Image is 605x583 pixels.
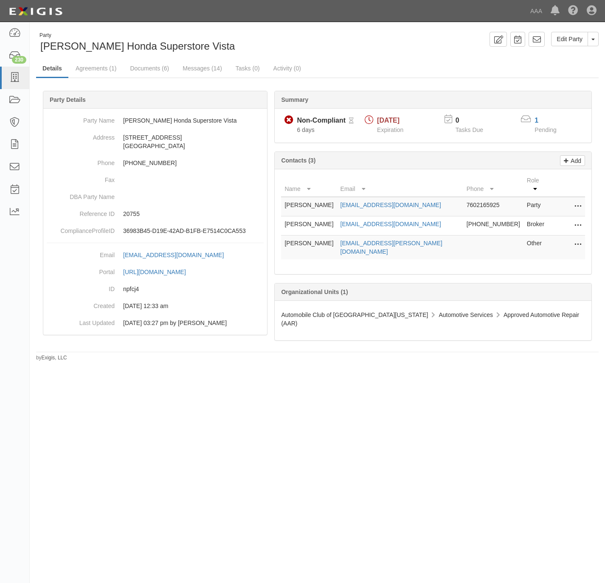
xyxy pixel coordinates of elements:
span: [PERSON_NAME] Honda Superstore Vista [40,40,235,52]
p: 0 [456,116,494,126]
p: 20755 [123,210,264,218]
span: Tasks Due [456,126,483,133]
small: by [36,354,67,362]
p: 36983B45-D19E-42AD-B1FB-E7514C0CA553 [123,227,264,235]
i: Non-Compliant [284,116,293,125]
th: Role [523,173,551,197]
td: [PERSON_NAME] [281,197,337,216]
a: [EMAIL_ADDRESS][PERSON_NAME][DOMAIN_NAME] [340,240,442,255]
td: Other [523,235,551,260]
b: Organizational Units (1) [281,289,348,295]
td: 7602165925 [463,197,523,216]
b: Party Details [50,96,86,103]
dd: [PHONE_NUMBER] [47,154,264,171]
i: Help Center - Complianz [568,6,578,16]
div: 230 [12,56,26,64]
a: Add [560,155,585,166]
dd: 09/10/2024 03:27 pm by Benjamin Tully [47,314,264,331]
a: Messages (14) [176,60,228,77]
dd: 03/10/2023 12:33 am [47,297,264,314]
span: Automotive Services [439,311,493,318]
a: Agreements (1) [69,60,123,77]
th: Email [337,173,463,197]
dt: Email [47,247,115,259]
a: [URL][DOMAIN_NAME] [123,269,195,275]
p: Add [568,156,581,165]
dt: Party Name [47,112,115,125]
span: [DATE] [377,117,400,124]
a: [EMAIL_ADDRESS][DOMAIN_NAME] [340,202,441,208]
dt: DBA Party Name [47,188,115,201]
b: Contacts (3) [281,157,315,164]
img: logo-5460c22ac91f19d4615b14bd174203de0afe785f0fc80cf4dbbc73dc1793850b.png [6,4,65,19]
a: 1 [535,117,538,124]
dd: [PERSON_NAME] Honda Superstore Vista [47,112,264,129]
a: [EMAIL_ADDRESS][DOMAIN_NAME] [123,252,233,258]
div: Party [39,32,235,39]
div: Non-Compliant [297,116,346,126]
a: Exigis, LLC [42,355,67,361]
a: Activity (0) [267,60,307,77]
b: Summary [281,96,308,103]
a: Tasks (0) [229,60,266,77]
td: Party [523,197,551,216]
dd: npfcj4 [47,280,264,297]
a: Details [36,60,68,78]
th: Name [281,173,337,197]
td: [PERSON_NAME] [281,235,337,260]
a: [EMAIL_ADDRESS][DOMAIN_NAME] [340,221,441,227]
td: Broker [523,216,551,235]
dt: ID [47,280,115,293]
td: [PHONE_NUMBER] [463,216,523,235]
span: Automobile Club of [GEOGRAPHIC_DATA][US_STATE] [281,311,428,318]
dt: Created [47,297,115,310]
a: Documents (6) [124,60,175,77]
a: AAA [526,3,546,20]
a: Edit Party [551,32,588,46]
dt: Reference ID [47,205,115,218]
td: [PERSON_NAME] [281,216,337,235]
span: Expiration [377,126,403,133]
dt: Last Updated [47,314,115,327]
dd: [STREET_ADDRESS] [GEOGRAPHIC_DATA] [47,129,264,154]
th: Phone [463,173,523,197]
span: Since 10/01/2025 [297,126,314,133]
dt: Fax [47,171,115,184]
span: Pending [535,126,556,133]
div: [EMAIL_ADDRESS][DOMAIN_NAME] [123,251,224,259]
i: Pending Review [349,118,354,124]
dt: Address [47,129,115,142]
dt: Portal [47,263,115,276]
dt: Phone [47,154,115,167]
div: Norm Reeves Honda Superstore Vista [36,32,311,53]
dt: ComplianceProfileID [47,222,115,235]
